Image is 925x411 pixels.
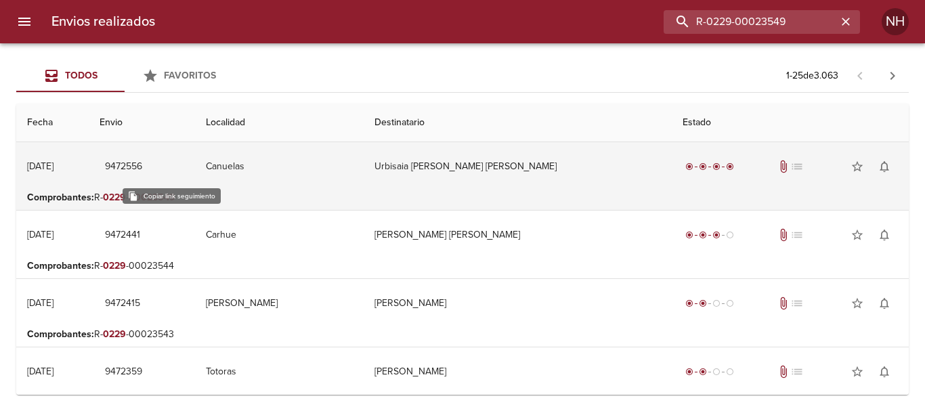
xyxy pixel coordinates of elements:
[882,8,909,35] div: NH
[851,297,864,310] span: star_border
[105,158,142,175] span: 9472556
[871,358,898,385] button: Activar notificaciones
[27,260,94,272] b: Comprobantes :
[195,279,364,328] td: [PERSON_NAME]
[844,153,871,180] button: Agregar a favoritos
[878,160,891,173] span: notifications_none
[851,228,864,242] span: star_border
[364,211,672,259] td: [PERSON_NAME] [PERSON_NAME]
[105,295,140,312] span: 9472415
[685,299,693,307] span: radio_button_checked
[712,163,720,171] span: radio_button_checked
[27,366,53,377] div: [DATE]
[786,69,838,83] p: 1 - 25 de 3.063
[27,328,898,341] p: R- -00023543
[100,223,146,248] button: 9472441
[672,104,909,142] th: Estado
[364,142,672,191] td: Urbisaia [PERSON_NAME] [PERSON_NAME]
[683,160,737,173] div: Entregado
[195,211,364,259] td: Carhue
[685,163,693,171] span: radio_button_checked
[712,368,720,376] span: radio_button_unchecked
[664,10,837,34] input: buscar
[89,104,195,142] th: Envio
[790,160,804,173] span: No tiene pedido asociado
[712,231,720,239] span: radio_button_checked
[871,290,898,317] button: Activar notificaciones
[195,142,364,191] td: Canuelas
[685,231,693,239] span: radio_button_checked
[683,297,737,310] div: Despachado
[699,299,707,307] span: radio_button_checked
[105,364,142,381] span: 9472359
[851,365,864,378] span: star_border
[364,104,672,142] th: Destinatario
[699,368,707,376] span: radio_button_checked
[871,221,898,248] button: Activar notificaciones
[882,8,909,35] div: Abrir información de usuario
[726,299,734,307] span: radio_button_unchecked
[100,154,148,179] button: 9472556
[878,228,891,242] span: notifications_none
[685,368,693,376] span: radio_button_checked
[699,163,707,171] span: radio_button_checked
[790,228,804,242] span: No tiene pedido asociado
[871,153,898,180] button: Activar notificaciones
[103,260,126,272] em: 0229
[844,290,871,317] button: Agregar a favoritos
[777,365,790,378] span: Tiene documentos adjuntos
[790,297,804,310] span: No tiene pedido asociado
[712,299,720,307] span: radio_button_unchecked
[51,11,155,33] h6: Envios realizados
[777,160,790,173] span: Tiene documentos adjuntos
[777,228,790,242] span: Tiene documentos adjuntos
[195,104,364,142] th: Localidad
[27,192,94,203] b: Comprobantes :
[105,227,140,244] span: 9472441
[100,360,148,385] button: 9472359
[27,229,53,240] div: [DATE]
[878,365,891,378] span: notifications_none
[876,60,909,92] span: Pagina siguiente
[100,291,146,316] button: 9472415
[27,191,898,204] p: R- -
[16,60,233,92] div: Tabs Envios
[699,231,707,239] span: radio_button_checked
[777,297,790,310] span: Tiene documentos adjuntos
[195,347,364,396] td: Totoras
[878,297,891,310] span: notifications_none
[844,358,871,385] button: Agregar a favoritos
[683,365,737,378] div: Despachado
[27,297,53,309] div: [DATE]
[844,221,871,248] button: Agregar a favoritos
[683,228,737,242] div: En viaje
[103,328,126,340] em: 0229
[65,70,98,81] span: Todos
[851,160,864,173] span: star_border
[27,328,94,340] b: Comprobantes :
[103,192,126,203] em: 0229
[364,279,672,328] td: [PERSON_NAME]
[364,347,672,396] td: [PERSON_NAME]
[726,368,734,376] span: radio_button_unchecked
[844,68,876,82] span: Pagina anterior
[16,104,89,142] th: Fecha
[164,70,216,81] span: Favoritos
[726,231,734,239] span: radio_button_unchecked
[8,5,41,38] button: menu
[726,163,734,171] span: radio_button_checked
[790,365,804,378] span: No tiene pedido asociado
[27,259,898,273] p: R- -00023544
[27,160,53,172] div: [DATE]
[129,192,175,203] em: 00023549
